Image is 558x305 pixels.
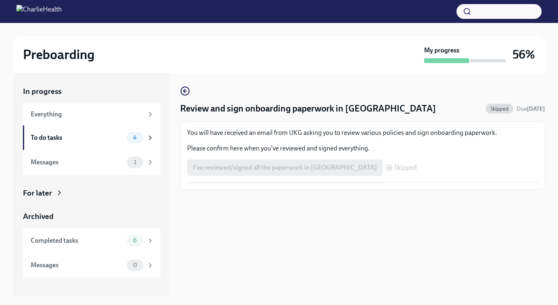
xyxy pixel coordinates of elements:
a: Messages1 [23,150,160,175]
a: Completed tasks6 [23,228,160,253]
a: To do tasks4 [23,125,160,150]
a: Archived [23,211,160,222]
p: You will have received an email from UKG asking you to review various policies and sign onboardin... [187,128,538,137]
div: Messages [31,261,124,270]
span: 0 [128,262,142,268]
span: Due [517,105,545,112]
span: October 10th, 2025 06:00 [517,105,545,113]
h3: 56% [513,47,535,62]
span: 6 [128,237,142,244]
div: Messages [31,158,124,167]
div: Completed tasks [31,236,124,245]
h2: Preboarding [23,46,95,63]
a: In progress [23,86,160,97]
span: 4 [128,134,142,141]
img: CharlieHealth [16,5,62,18]
span: Skipped [394,164,417,171]
div: For later [23,188,52,198]
a: For later [23,188,160,198]
span: Skipped [486,106,513,112]
div: Everything [31,110,143,119]
div: To do tasks [31,133,124,142]
a: Everything [23,103,160,125]
p: Please confirm here when you've reviewed and signed everything. [187,144,538,153]
h4: Review and sign onboarding paperwork in [GEOGRAPHIC_DATA] [180,102,436,115]
span: 1 [129,159,141,165]
strong: [DATE] [527,105,545,112]
a: Messages0 [23,253,160,278]
strong: My progress [424,46,459,55]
